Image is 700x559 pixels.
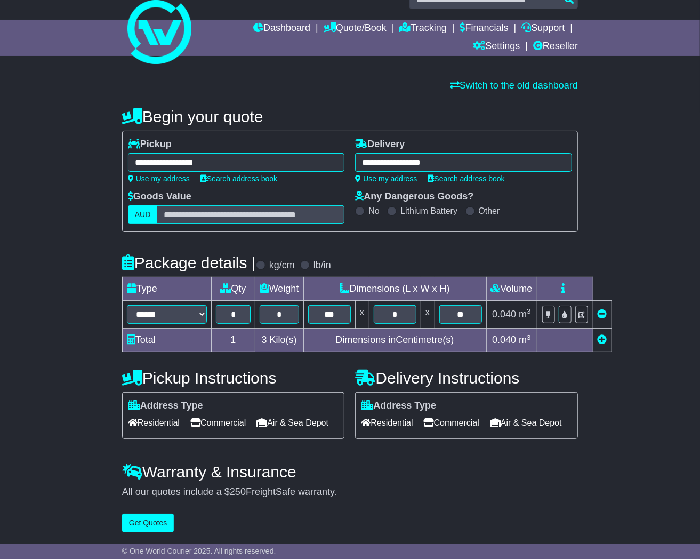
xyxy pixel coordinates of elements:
span: Air & Sea Depot [490,414,562,431]
h4: Warranty & Insurance [122,463,578,481]
td: Type [122,277,211,301]
a: Search address book [428,174,505,183]
div: All our quotes include a $ FreightSafe warranty. [122,486,578,498]
h4: Pickup Instructions [122,369,345,387]
label: kg/cm [269,260,295,271]
label: Address Type [128,400,203,412]
td: Weight [255,277,303,301]
a: Switch to the old dashboard [450,80,578,91]
sup: 3 [527,307,531,315]
span: Residential [128,414,180,431]
a: Remove this item [598,309,607,320]
span: 250 [230,486,246,497]
span: m [519,309,531,320]
td: x [355,301,369,329]
h4: Delivery Instructions [355,369,578,387]
label: Pickup [128,139,172,150]
h4: Begin your quote [122,108,578,125]
label: AUD [128,205,158,224]
a: Use my address [355,174,417,183]
sup: 3 [527,333,531,341]
button: Get Quotes [122,514,174,532]
a: Add new item [598,334,607,345]
h4: Package details | [122,254,256,271]
td: Kilo(s) [255,329,303,352]
label: lb/in [313,260,331,271]
label: Goods Value [128,191,191,203]
span: Commercial [424,414,479,431]
a: Dashboard [253,20,310,38]
span: Residential [361,414,413,431]
td: Dimensions (L x W x H) [303,277,486,301]
a: Tracking [400,20,447,38]
span: m [519,334,531,345]
a: Search address book [200,174,277,183]
span: © One World Courier 2025. All rights reserved. [122,547,276,555]
label: No [368,206,379,216]
label: Any Dangerous Goods? [355,191,473,203]
label: Other [479,206,500,216]
a: Quote/Book [324,20,387,38]
a: Use my address [128,174,190,183]
td: Volume [486,277,537,301]
label: Delivery [355,139,405,150]
td: Dimensions in Centimetre(s) [303,329,486,352]
a: Support [521,20,565,38]
a: Settings [473,38,520,56]
a: Reseller [533,38,578,56]
label: Lithium Battery [400,206,457,216]
td: 1 [211,329,255,352]
td: x [421,301,435,329]
label: Address Type [361,400,436,412]
span: Commercial [190,414,246,431]
span: 0.040 [492,334,516,345]
span: Air & Sea Depot [256,414,328,431]
span: 0.040 [492,309,516,320]
td: Qty [211,277,255,301]
span: 3 [262,334,267,345]
a: Financials [460,20,509,38]
td: Total [122,329,211,352]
